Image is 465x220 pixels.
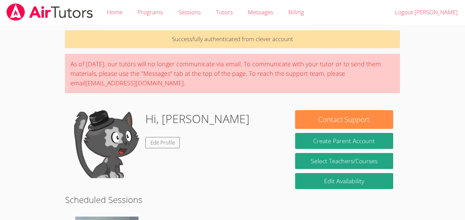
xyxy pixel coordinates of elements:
a: Edit Availability [295,173,393,189]
a: Edit Profile [145,137,180,148]
h1: Hi, [PERSON_NAME] [145,110,250,128]
a: Select Teachers/Courses [295,153,393,169]
img: airtutors_banner-c4298cdbf04f3fff15de1276eac7730deb9818008684d7c2e4769d2f7ddbe033.png [6,3,94,21]
h2: Scheduled Sessions [65,193,400,206]
p: Successfully authenticated from clever account [65,30,400,48]
span: Messages [248,8,273,16]
button: Contact Support [295,110,393,129]
button: Create Parent Account [295,133,393,149]
img: default.png [72,110,140,178]
div: As of [DATE], our tutors will no longer communicate via email. To communicate with your tutor or ... [65,54,400,93]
